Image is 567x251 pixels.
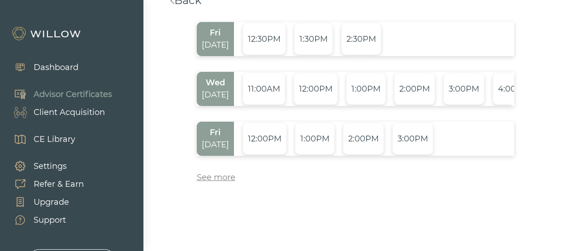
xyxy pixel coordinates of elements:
img: Willow [11,26,83,41]
div: [DATE] [197,39,234,51]
div: 2:00PM [394,73,435,105]
div: 11:00AM [243,73,285,105]
a: Dashboard [4,58,78,76]
div: 12:30PM [243,23,286,55]
div: Fri [197,27,234,39]
div: 1:30PM [294,23,333,55]
div: Refer & Earn [34,178,84,190]
div: 12:00PM [243,123,286,154]
div: 1:00PM [346,73,385,105]
div: Fri [197,127,234,139]
a: Refer & Earn [4,175,84,193]
div: 2:30PM [342,23,381,55]
a: Upgrade [4,193,84,211]
a: Client Acquisition [4,103,112,121]
div: 12:00PM [294,73,338,105]
div: Dashboard [34,62,78,74]
a: CE Library [4,130,75,148]
div: Upgrade [34,196,69,208]
a: Settings [4,157,84,175]
div: 3:00PM [444,73,484,105]
div: 4:00PM [493,73,534,105]
a: Advisor Certificates [4,85,112,103]
div: Client Acquisition [34,106,105,119]
div: 1:00PM [295,123,334,154]
div: Wed [197,77,234,89]
div: Settings [34,160,67,172]
div: See more [197,172,235,184]
div: [DATE] [197,89,234,101]
div: [DATE] [197,139,234,151]
div: Support [34,214,66,226]
div: CE Library [34,133,75,145]
div: 3:00PM [393,123,433,154]
div: Advisor Certificates [34,88,112,101]
div: 2:00PM [343,123,384,154]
